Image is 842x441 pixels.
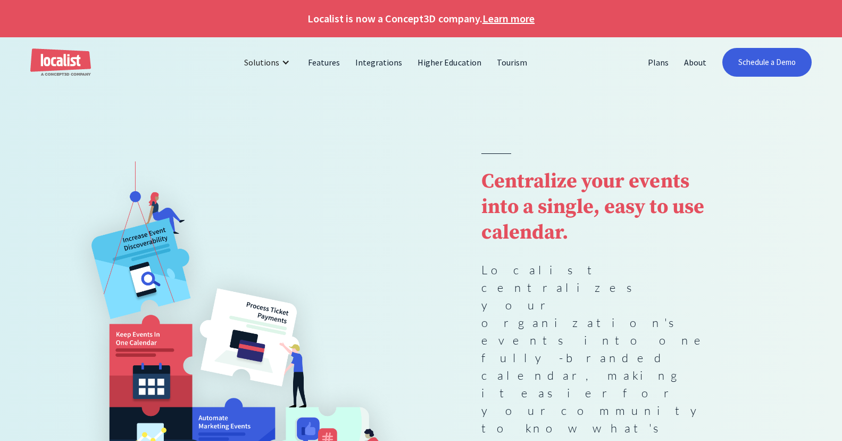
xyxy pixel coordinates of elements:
a: Tourism [489,50,535,75]
a: home [30,48,91,77]
div: Solutions [236,50,301,75]
a: Schedule a Demo [722,48,812,77]
strong: Centralize your events into a single, easy to use calendar. [481,169,705,246]
a: Features [301,50,348,75]
a: Integrations [348,50,410,75]
a: About [677,50,714,75]
a: Higher Education [410,50,489,75]
a: Learn more [482,11,535,27]
div: Solutions [244,56,279,69]
a: Plans [640,50,677,75]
